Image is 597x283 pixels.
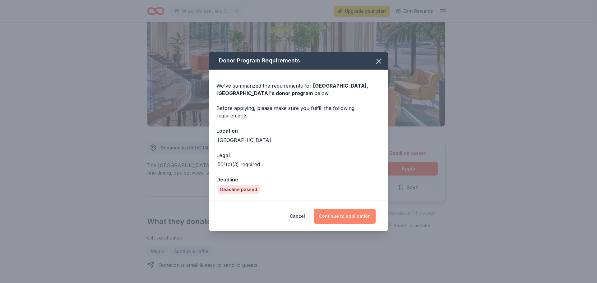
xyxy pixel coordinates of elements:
[216,104,381,119] div: Before applying, please make sure you fulfill the following requirements:
[218,185,260,194] div: Deadline passed
[290,209,305,224] button: Cancel
[209,52,388,70] div: Donor Program Requirements
[216,151,381,159] div: Legal
[218,161,260,168] div: 501(c)(3) required
[216,176,381,184] div: Deadline
[216,127,381,135] div: Location
[218,136,271,144] div: [GEOGRAPHIC_DATA]
[314,209,376,224] button: Continue to application
[216,82,381,97] div: We've summarized the requirements for below.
